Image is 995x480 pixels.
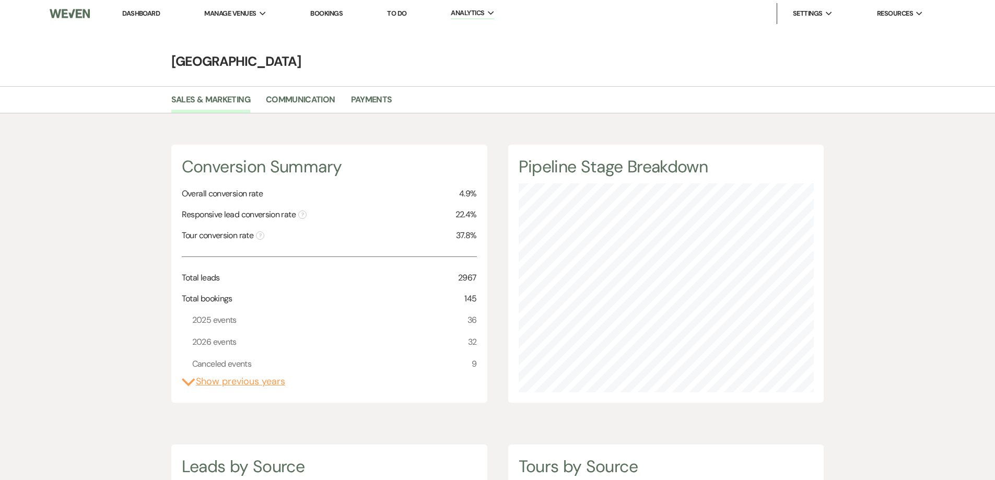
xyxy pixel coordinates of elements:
[182,229,264,242] span: Tour conversion rate
[182,292,232,305] span: Total bookings
[468,335,477,349] span: 32
[204,8,256,19] span: Manage Venues
[877,8,913,19] span: Resources
[793,8,823,19] span: Settings
[192,357,251,371] span: Canceled events
[456,229,477,242] span: 37.8%
[451,8,484,18] span: Analytics
[122,9,160,18] a: Dashboard
[351,93,392,113] a: Payments
[472,357,476,371] span: 9
[464,292,476,305] span: 145
[182,208,307,221] span: Responsive lead conversion rate
[298,210,307,219] span: ?
[182,374,285,389] button: Show previous years
[519,155,814,179] h4: Pipeline Stage Breakdown
[50,3,89,25] img: Weven Logo
[122,52,874,71] h4: [GEOGRAPHIC_DATA]
[455,208,477,221] span: 22.4%
[182,188,263,200] span: Overall conversion rate
[467,313,477,327] span: 36
[182,272,220,284] span: Total leads
[387,9,406,18] a: To Do
[192,335,237,349] span: 2026 events
[256,231,264,240] span: ?
[171,93,250,113] a: Sales & Marketing
[192,313,237,327] span: 2025 events
[182,155,477,179] h4: Conversion Summary
[266,93,335,113] a: Communication
[182,455,477,478] h4: Leads by Source
[458,272,476,284] span: 2967
[459,188,476,200] span: 4.9%
[310,9,343,18] a: Bookings
[519,455,814,478] h4: Tours by Source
